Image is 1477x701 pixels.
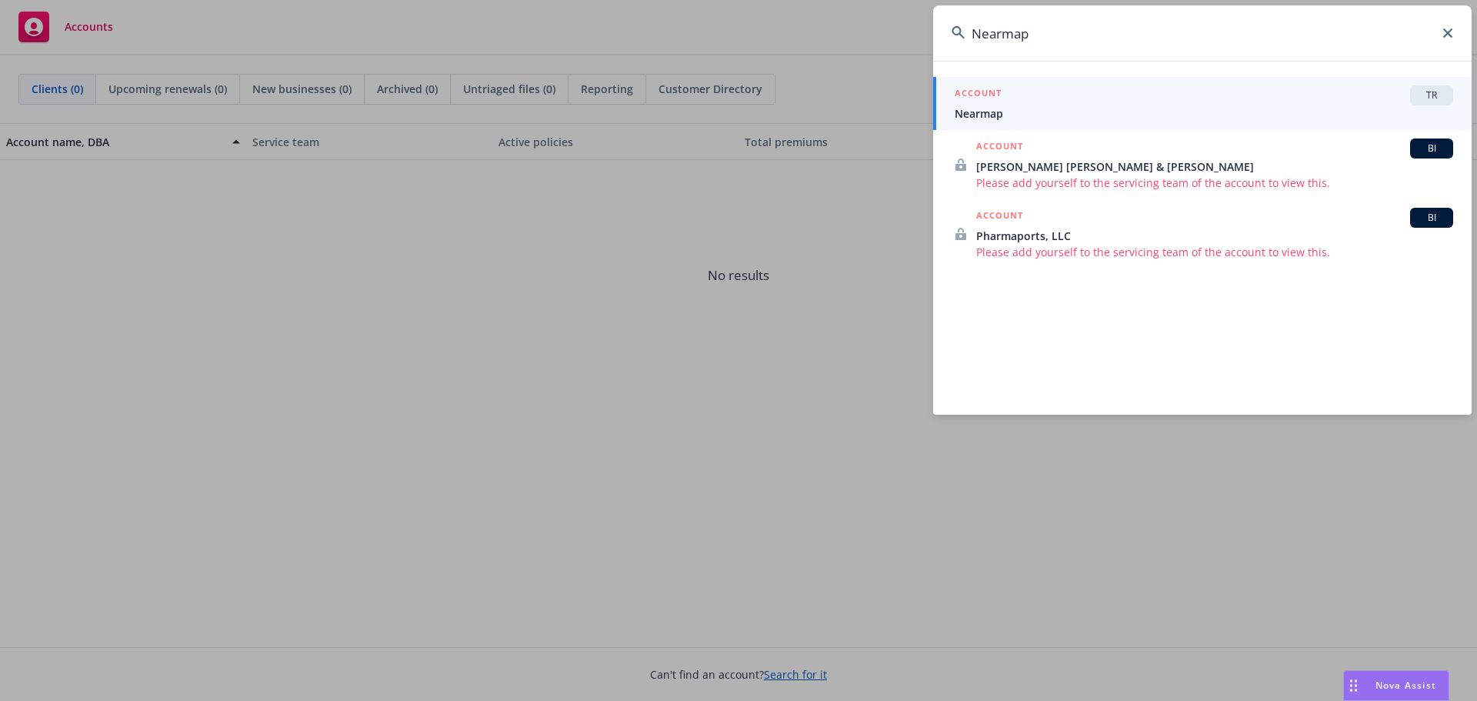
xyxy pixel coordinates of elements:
span: [PERSON_NAME] [PERSON_NAME] & [PERSON_NAME] [976,159,1453,175]
span: Pharmaports, LLC [976,228,1453,244]
div: Drag to move [1344,671,1363,700]
h5: ACCOUNT [976,139,1023,157]
span: Nearmap [955,105,1453,122]
span: TR [1416,88,1447,102]
span: BI [1416,142,1447,155]
input: Search... [933,5,1472,61]
h5: ACCOUNT [955,85,1002,104]
span: Please add yourself to the servicing team of the account to view this. [976,244,1453,260]
span: Please add yourself to the servicing team of the account to view this. [976,175,1453,191]
h5: ACCOUNT [976,208,1023,226]
a: ACCOUNTBI[PERSON_NAME] [PERSON_NAME] & [PERSON_NAME]Please add yourself to the servicing team of ... [933,130,1472,199]
span: BI [1416,211,1447,225]
a: ACCOUNTBIPharmaports, LLCPlease add yourself to the servicing team of the account to view this. [933,199,1472,269]
a: ACCOUNTTRNearmap [933,77,1472,130]
span: Nova Assist [1375,679,1436,692]
button: Nova Assist [1343,670,1449,701]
